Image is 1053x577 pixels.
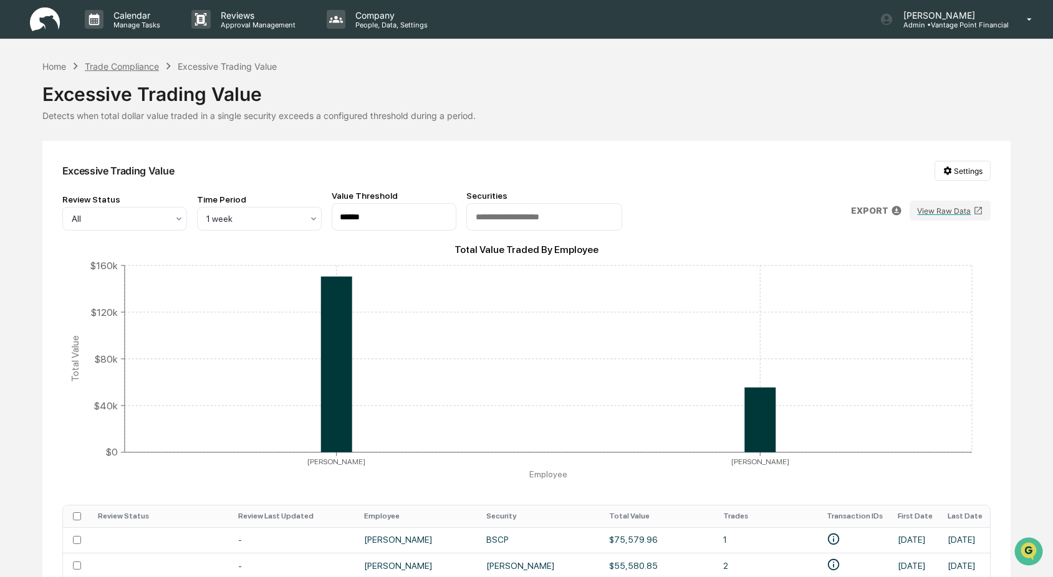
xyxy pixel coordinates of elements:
[25,181,79,193] span: Data Lookup
[103,21,166,29] p: Manage Tasks
[85,61,159,72] div: Trade Compliance
[197,194,322,204] div: Time Period
[602,527,716,553] td: $75,579.96
[62,165,175,177] div: Excessive Trading Value
[231,505,357,527] th: Review Last Updated
[124,211,151,221] span: Pylon
[890,505,940,527] th: First Date
[94,399,118,411] tspan: $40k
[454,244,599,255] text: Total Value Traded By Employee
[42,108,158,118] div: We're available if you need us!
[940,505,990,527] th: Last Date
[12,158,22,168] div: 🖐️
[332,191,456,201] div: Value Threshold
[12,26,227,46] p: How can we help?
[90,158,100,168] div: 🗄️
[231,527,357,553] td: -
[357,505,479,527] th: Employee
[42,110,1011,121] div: Detects when total dollar value traded in a single security exceeds a configured threshold during...
[12,95,35,118] img: 1746055101610-c473b297-6a78-478c-a979-82029cc54cd1
[529,469,567,479] tspan: Employee
[212,99,227,114] button: Start new chat
[7,152,85,174] a: 🖐️Preclearance
[103,10,166,21] p: Calendar
[602,505,716,527] th: Total Value
[935,161,991,181] button: Settings
[940,527,990,553] td: [DATE]
[103,157,155,169] span: Attestations
[851,206,888,216] p: EXPORT
[178,61,277,72] div: Excessive Trading Value
[479,527,602,553] td: BSCP
[94,353,118,365] tspan: $80k
[211,10,302,21] p: Reviews
[345,21,434,29] p: People, Data, Settings
[893,10,1009,21] p: [PERSON_NAME]
[88,211,151,221] a: Powered byPylon
[42,95,204,108] div: Start new chat
[479,505,602,527] th: Security
[30,7,60,32] img: logo
[42,73,1011,105] div: Excessive Trading Value
[716,527,819,553] td: 1
[345,10,434,21] p: Company
[90,306,118,318] tspan: $120k
[827,532,840,546] svg: • Plaid-d1wJKDoKXwI0nmO0ZoDduL1N68drQwUo8DmMz
[731,457,789,466] tspan: [PERSON_NAME]
[62,194,187,204] div: Review Status
[910,201,991,221] button: View Raw Data
[90,259,118,271] tspan: $160k
[7,176,84,198] a: 🔎Data Lookup
[90,505,231,527] th: Review Status
[85,152,160,174] a: 🗄️Attestations
[890,527,940,553] td: [DATE]
[307,457,365,466] tspan: [PERSON_NAME]
[211,21,302,29] p: Approval Management
[42,61,66,72] div: Home
[25,157,80,169] span: Preclearance
[819,505,890,527] th: Transaction IDs
[12,182,22,192] div: 🔎
[827,558,840,571] svg: • Plaid-LpV6d8qJKzs9kV5o8e77C4kKAOvowXCJj1bxo • Plaid-MXYLw8BJkzcLb7EveVQvCXXX4zREmKF0aKrzE
[716,505,819,527] th: Trades
[893,21,1009,29] p: Admin • Vantage Point Financial
[466,191,622,201] div: Securities
[105,446,118,458] tspan: $0
[1013,536,1047,570] iframe: Open customer support
[69,335,80,382] tspan: Total Value
[357,527,479,553] td: [PERSON_NAME]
